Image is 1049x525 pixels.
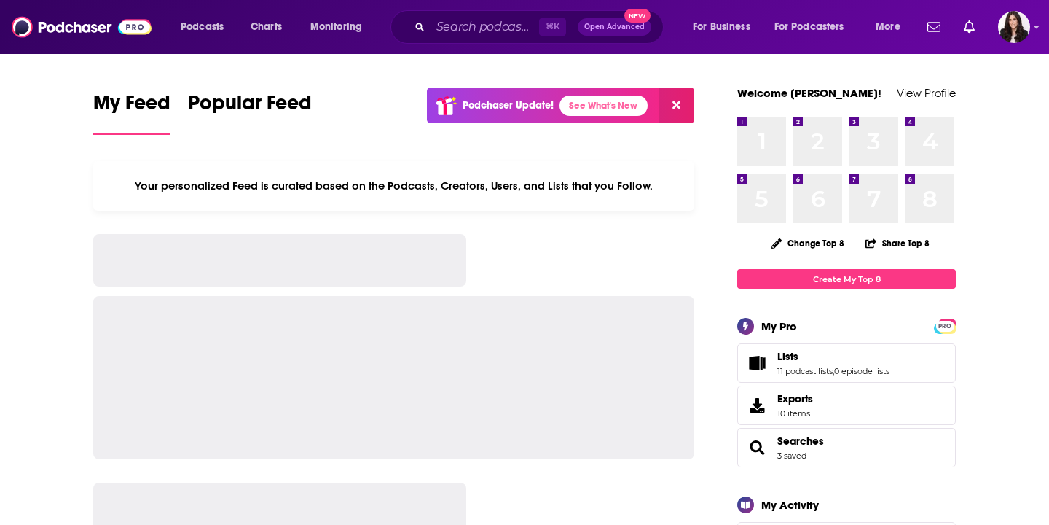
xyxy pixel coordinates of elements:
[742,437,771,458] a: Searches
[93,90,170,124] span: My Feed
[559,96,648,116] a: See What's New
[93,161,694,211] div: Your personalized Feed is curated based on the Podcasts, Creators, Users, and Lists that you Follow.
[936,320,954,331] a: PRO
[777,350,798,363] span: Lists
[865,15,919,39] button: open menu
[897,86,956,100] a: View Profile
[181,17,224,37] span: Podcasts
[761,319,797,333] div: My Pro
[777,392,813,405] span: Exports
[578,18,651,36] button: Open AdvancedNew
[624,9,651,23] span: New
[300,15,381,39] button: open menu
[737,269,956,289] a: Create My Top 8
[833,366,834,376] span: ,
[777,366,833,376] a: 11 podcast lists
[763,234,853,252] button: Change Top 8
[998,11,1030,43] button: Show profile menu
[310,17,362,37] span: Monitoring
[777,451,806,461] a: 3 saved
[998,11,1030,43] span: Logged in as RebeccaShapiro
[188,90,312,135] a: Popular Feed
[922,15,946,39] a: Show notifications dropdown
[765,15,865,39] button: open menu
[93,90,170,135] a: My Feed
[251,17,282,37] span: Charts
[737,386,956,425] a: Exports
[404,10,677,44] div: Search podcasts, credits, & more...
[431,15,539,39] input: Search podcasts, credits, & more...
[584,23,645,31] span: Open Advanced
[777,435,824,448] a: Searches
[742,395,771,416] span: Exports
[777,408,813,419] span: 10 items
[742,353,771,373] a: Lists
[737,428,956,467] span: Searches
[12,13,152,41] img: Podchaser - Follow, Share and Rate Podcasts
[188,90,312,124] span: Popular Feed
[774,17,844,37] span: For Podcasters
[865,229,930,257] button: Share Top 8
[737,86,881,100] a: Welcome [PERSON_NAME]!
[539,17,566,36] span: ⌘ K
[936,321,954,332] span: PRO
[737,343,956,383] span: Lists
[998,11,1030,43] img: User Profile
[777,350,889,363] a: Lists
[958,15,981,39] a: Show notifications dropdown
[834,366,889,376] a: 0 episode lists
[683,15,769,39] button: open menu
[170,15,243,39] button: open menu
[761,498,819,512] div: My Activity
[463,99,554,112] p: Podchaser Update!
[693,17,750,37] span: For Business
[876,17,900,37] span: More
[241,15,291,39] a: Charts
